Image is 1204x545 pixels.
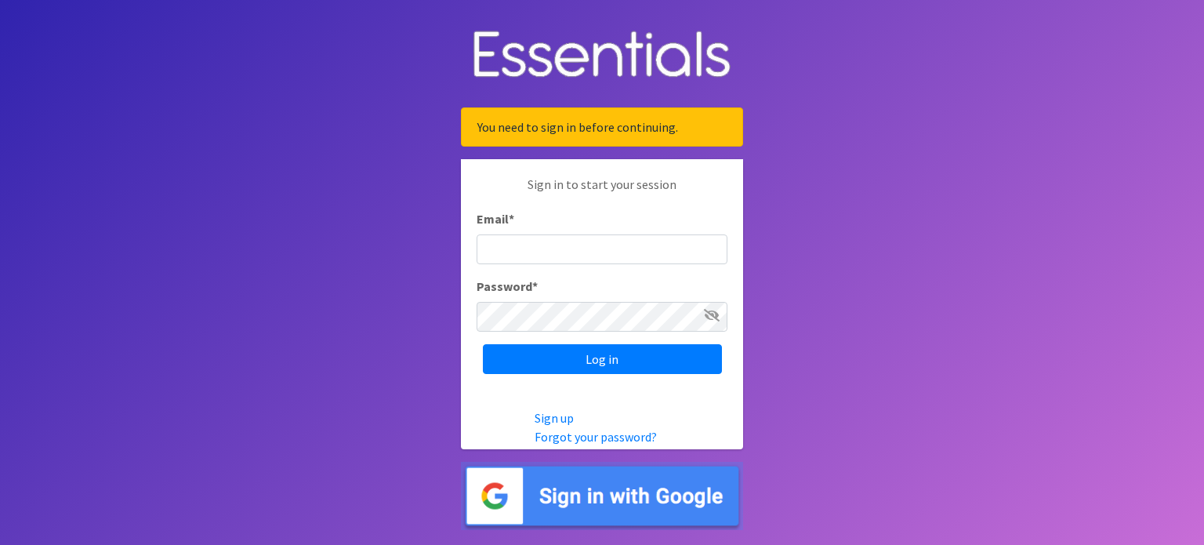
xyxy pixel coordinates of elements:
[461,462,743,530] img: Sign in with Google
[477,209,514,228] label: Email
[535,429,657,445] a: Forgot your password?
[461,107,743,147] div: You need to sign in before continuing.
[535,410,574,426] a: Sign up
[477,277,538,296] label: Password
[509,211,514,227] abbr: required
[483,344,722,374] input: Log in
[461,15,743,96] img: Human Essentials
[532,278,538,294] abbr: required
[477,175,727,209] p: Sign in to start your session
